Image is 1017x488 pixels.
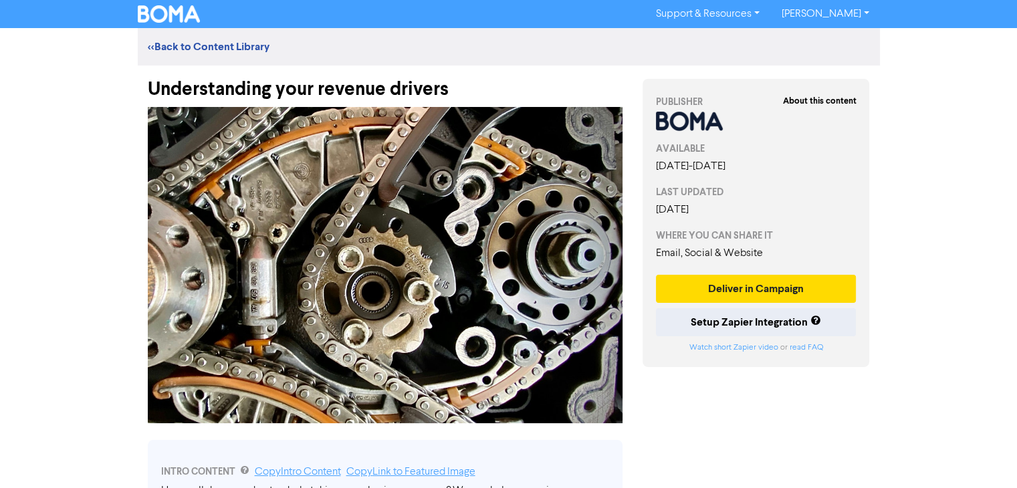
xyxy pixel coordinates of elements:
div: AVAILABLE [656,142,857,156]
div: Understanding your revenue drivers [148,66,623,100]
div: [DATE] - [DATE] [656,158,857,174]
button: Setup Zapier Integration [656,308,857,336]
strong: About this content [782,96,856,106]
a: <<Back to Content Library [148,40,269,53]
button: Deliver in Campaign [656,275,857,303]
div: WHERE YOU CAN SHARE IT [656,229,857,243]
div: INTRO CONTENT [161,464,609,480]
div: or [656,342,857,354]
a: read FAQ [789,344,822,352]
div: PUBLISHER [656,95,857,109]
img: BOMA Logo [138,5,201,23]
div: [DATE] [656,202,857,218]
a: Copy Intro Content [255,467,341,477]
a: [PERSON_NAME] [770,3,879,25]
iframe: Chat Widget [950,424,1017,488]
div: Email, Social & Website [656,245,857,261]
a: Support & Resources [645,3,770,25]
div: LAST UPDATED [656,185,857,199]
a: Watch short Zapier video [689,344,778,352]
a: Copy Link to Featured Image [346,467,475,477]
